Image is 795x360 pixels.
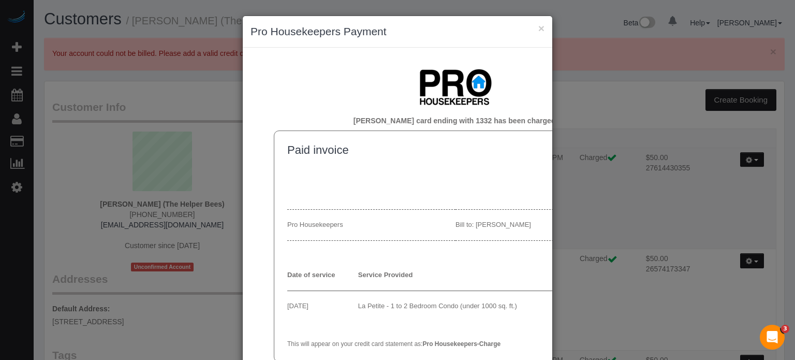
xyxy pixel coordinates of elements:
h1: Paid invoice [287,144,624,156]
td: Pro Housekeepers [287,209,455,241]
iframe: Intercom live chat [760,325,785,350]
td: Bill to: [PERSON_NAME] [455,209,624,241]
td: La Petite - 1 to 2 Bedroom Condo (under 1000 sq. ft.) [358,291,593,311]
button: × [538,23,544,34]
h3: Pro Housekeepers Payment [251,24,544,39]
td: Billing date: [DATE] [455,190,624,210]
span: 3 [781,325,789,333]
td: [DATE] [287,291,358,311]
p: This will appear on your credit card statement as: [287,340,624,349]
strong: [PERSON_NAME] card ending with 1332 has been charged. [354,117,557,125]
strong: Date of service [287,271,335,279]
strong: Pro Housekeepers-Charge [422,340,500,348]
strong: Service Provided [358,271,413,279]
img: logo-ee53defe6406fa46e190b9d5fc86da22.png [419,68,493,105]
